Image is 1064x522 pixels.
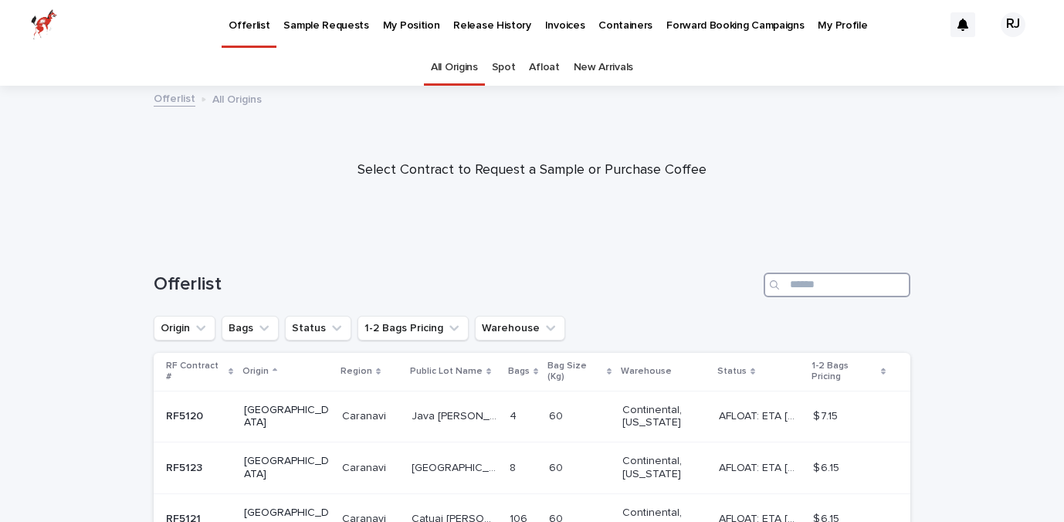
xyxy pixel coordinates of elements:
p: RF Contract # [166,358,225,386]
p: Public Lot Name [410,363,483,380]
p: Region [341,363,372,380]
button: Warehouse [475,316,565,341]
p: 4 [510,407,520,423]
tr: RF5123RF5123 [GEOGRAPHIC_DATA]CaranaviCaranavi [GEOGRAPHIC_DATA][GEOGRAPHIC_DATA] 88 6060 Contine... [154,442,910,494]
p: $ 7.15 [813,407,841,423]
button: Bags [222,316,279,341]
p: Java [PERSON_NAME] [412,407,500,423]
div: RJ [1001,12,1025,37]
img: zttTXibQQrCfv9chImQE [31,9,57,40]
p: $ 6.15 [813,459,842,475]
a: Afloat [529,49,559,86]
button: 1-2 Bags Pricing [357,316,469,341]
p: Bags [508,363,530,380]
tr: RF5120RF5120 [GEOGRAPHIC_DATA]CaranaviCaranavi Java [PERSON_NAME]Java [PERSON_NAME] 44 6060 Conti... [154,391,910,442]
p: Bag Size (Kg) [547,358,603,386]
p: RF5120 [166,407,206,423]
a: Offerlist [154,89,195,107]
p: RF5123 [166,459,205,475]
p: Caranavi [342,459,389,475]
p: Status [717,363,747,380]
input: Search [764,273,910,297]
p: 60 [549,407,566,423]
p: [GEOGRAPHIC_DATA] [412,459,500,475]
p: Select Contract to Request a Sample or Purchase Coffee [223,162,841,179]
a: New Arrivals [574,49,633,86]
a: Spot [492,49,516,86]
button: Status [285,316,351,341]
p: 60 [549,459,566,475]
p: [GEOGRAPHIC_DATA] [244,455,330,481]
p: Caranavi [342,407,389,423]
a: All Origins [431,49,478,86]
p: All Origins [212,90,262,107]
h1: Offerlist [154,273,757,296]
p: Warehouse [621,363,672,380]
p: AFLOAT: ETA 10-15-2025 [719,407,804,423]
p: 8 [510,459,519,475]
button: Origin [154,316,215,341]
p: Origin [242,363,269,380]
p: 1-2 Bags Pricing [812,358,877,386]
p: [GEOGRAPHIC_DATA] [244,404,330,430]
p: AFLOAT: ETA 10-15-2025 [719,459,804,475]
